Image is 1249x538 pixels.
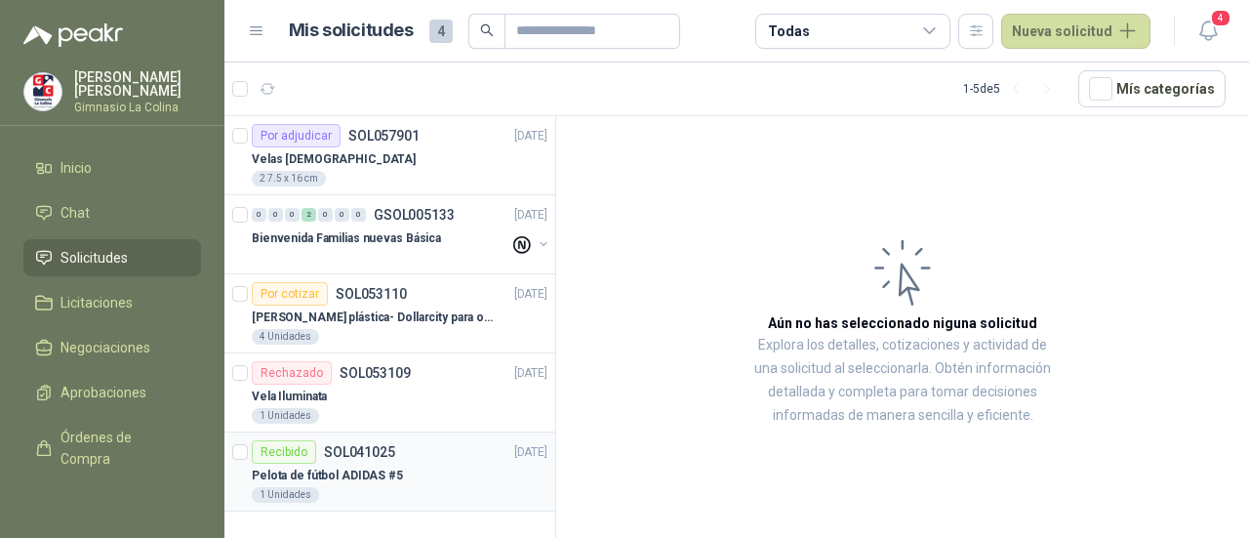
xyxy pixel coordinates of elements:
[336,287,407,301] p: SOL053110
[60,292,133,313] span: Licitaciones
[74,70,201,98] p: [PERSON_NAME] [PERSON_NAME]
[252,408,319,424] div: 1 Unidades
[514,364,547,383] p: [DATE]
[1001,14,1150,49] button: Nueva solicitud
[1210,9,1231,27] span: 4
[252,388,327,406] p: Vela Iluminata
[252,203,551,266] a: 0 0 0 2 0 0 0 GSOL005133[DATE] Bienvenida Familias nuevas Básica
[252,208,266,222] div: 0
[348,129,420,143] p: SOL057901
[302,208,316,222] div: 2
[289,17,414,45] h1: Mis solicitudes
[74,102,201,113] p: Gimnasio La Colina
[751,334,1054,428] p: Explora los detalles, cotizaciones y actividad de una solicitud al seleccionarla. Obtén informaci...
[252,282,328,306] div: Por cotizar
[252,150,416,169] p: Velas [DEMOGRAPHIC_DATA]
[23,419,201,477] a: Órdenes de Compra
[374,208,455,222] p: GSOL005133
[60,382,146,403] span: Aprobaciones
[224,433,555,512] a: RecibidoSOL041025[DATE] Pelota de fútbol ADIDAS #51 Unidades
[768,21,809,42] div: Todas
[23,284,201,321] a: Licitaciones
[351,208,366,222] div: 0
[252,309,495,327] p: [PERSON_NAME] plástica- Dollarcity para oficinas de Básica Secundaria
[429,20,453,43] span: 4
[480,23,494,37] span: search
[60,427,182,470] span: Órdenes de Compra
[224,274,555,353] a: Por cotizarSOL053110[DATE] [PERSON_NAME] plástica- Dollarcity para oficinas de Básica Secundaria4...
[340,366,411,380] p: SOL053109
[252,329,319,345] div: 4 Unidades
[252,361,332,385] div: Rechazado
[23,194,201,231] a: Chat
[60,202,90,224] span: Chat
[252,487,319,503] div: 1 Unidades
[60,247,128,269] span: Solicitudes
[60,337,150,358] span: Negociaciones
[60,157,92,179] span: Inicio
[224,353,555,433] a: RechazadoSOL053109[DATE] Vela Iluminata1 Unidades
[963,73,1063,104] div: 1 - 5 de 5
[23,374,201,411] a: Aprobaciones
[268,208,283,222] div: 0
[514,443,547,462] p: [DATE]
[324,445,395,459] p: SOL041025
[514,127,547,145] p: [DATE]
[23,329,201,366] a: Negociaciones
[252,440,316,464] div: Recibido
[23,23,123,47] img: Logo peakr
[318,208,333,222] div: 0
[514,285,547,304] p: [DATE]
[23,485,201,522] a: Manuales y ayuda
[252,467,403,485] p: Pelota de fútbol ADIDAS #5
[335,208,349,222] div: 0
[24,73,61,110] img: Company Logo
[252,124,341,147] div: Por adjudicar
[285,208,300,222] div: 0
[514,206,547,225] p: [DATE]
[1078,70,1226,107] button: Mís categorías
[224,116,555,195] a: Por adjudicarSOL057901[DATE] Velas [DEMOGRAPHIC_DATA]2 7.5 x 16 cm
[1190,14,1226,49] button: 4
[23,239,201,276] a: Solicitudes
[23,149,201,186] a: Inicio
[252,171,326,186] div: 2 7.5 x 16 cm
[252,229,441,248] p: Bienvenida Familias nuevas Básica
[768,312,1037,334] h3: Aún no has seleccionado niguna solicitud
